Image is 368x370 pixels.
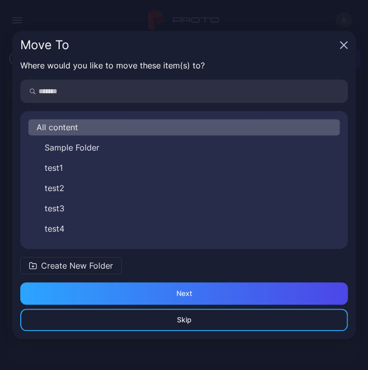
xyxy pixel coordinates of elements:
p: Where would you like to move these item(s) to? [20,59,348,71]
div: Move To [20,39,336,51]
button: test4 [28,220,340,237]
button: Sample Folder [28,139,340,156]
button: Next [20,282,348,305]
div: Skip [177,316,192,324]
span: test4 [45,223,64,235]
span: Create New Folder [41,260,113,272]
button: Create New Folder [20,257,122,274]
span: test2 [45,182,64,194]
button: test1 [28,160,340,176]
button: test3 [28,200,340,216]
div: Next [176,289,192,298]
span: Sample Folder [45,141,99,154]
span: test3 [45,202,64,214]
span: All content [36,121,78,133]
button: test2 [28,180,340,196]
span: test1 [45,162,63,174]
button: Skip [20,309,348,331]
